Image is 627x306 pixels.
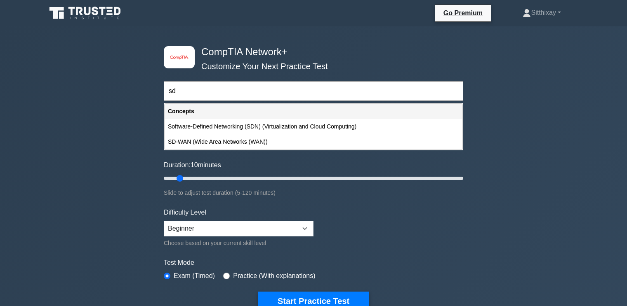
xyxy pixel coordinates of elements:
[164,81,463,101] input: Start typing to filter on topic or concept...
[164,208,206,217] label: Difficulty Level
[174,271,215,281] label: Exam (Timed)
[191,161,198,168] span: 10
[198,46,423,58] h4: CompTIA Network+
[165,119,462,134] div: Software-Defined Networking (SDN) (Virtualization and Cloud Computing)
[438,8,488,18] a: Go Premium
[164,258,463,268] label: Test Mode
[165,104,462,119] div: Concepts
[164,160,221,170] label: Duration: minutes
[164,188,463,198] div: Slide to adjust test duration (5-120 minutes)
[503,5,581,21] a: Sitthixay
[233,271,315,281] label: Practice (With explanations)
[165,134,462,149] div: SD-WAN (Wide Area Networks (WAN))
[164,238,313,248] div: Choose based on your current skill level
